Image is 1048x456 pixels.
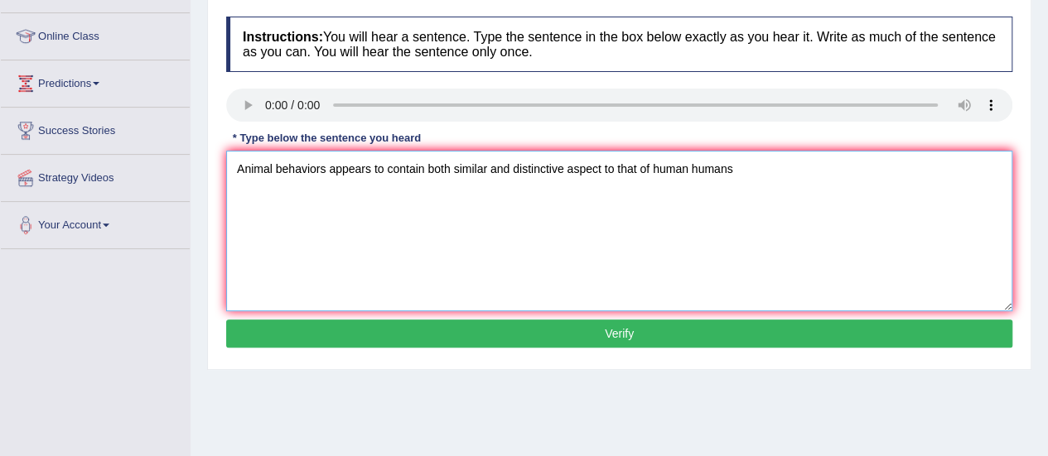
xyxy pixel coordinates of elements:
a: Strategy Videos [1,155,190,196]
a: Your Account [1,202,190,243]
button: Verify [226,319,1012,348]
a: Success Stories [1,108,190,149]
a: Online Class [1,13,190,55]
a: Predictions [1,60,190,102]
h4: You will hear a sentence. Type the sentence in the box below exactly as you hear it. Write as muc... [226,17,1012,72]
div: * Type below the sentence you heard [226,130,427,146]
b: Instructions: [243,30,323,44]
